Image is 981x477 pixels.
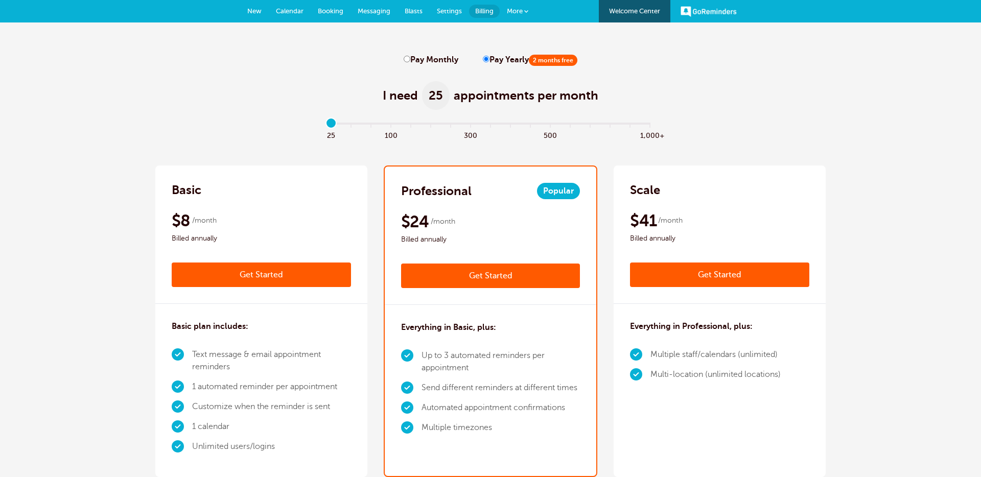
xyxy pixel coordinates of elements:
[630,210,657,231] span: $41
[192,417,351,437] li: 1 calendar
[401,264,580,288] a: Get Started
[404,56,410,62] input: Pay Monthly
[454,87,598,104] span: appointments per month
[422,378,580,398] li: Send different reminders at different times
[172,210,191,231] span: $8
[422,418,580,438] li: Multiple timezones
[630,232,809,245] span: Billed annually
[469,5,500,18] a: Billing
[172,320,248,332] h3: Basic plan includes:
[405,7,423,15] span: Blasts
[172,263,351,287] a: Get Started
[650,345,781,365] li: Multiple staff/calendars (unlimited)
[940,436,971,467] iframe: Resource center
[483,55,577,65] label: Pay Yearly
[422,81,450,110] span: 25
[192,377,351,397] li: 1 automated reminder per appointment
[630,320,753,332] h3: Everything in Professional, plus:
[461,129,481,140] span: 300
[401,183,472,199] h2: Professional
[630,263,809,287] a: Get Started
[650,365,781,385] li: Multi-location (unlimited locations)
[401,321,496,333] h3: Everything in Basic, plus:
[475,7,494,15] span: Billing
[422,346,580,378] li: Up to 3 automated reminders per appointment
[192,345,351,377] li: Text message & email appointment reminders
[172,232,351,245] span: Billed annually
[401,233,580,246] span: Billed annually
[437,7,462,15] span: Settings
[318,7,343,15] span: Booking
[431,216,455,228] span: /month
[358,7,390,15] span: Messaging
[529,55,577,66] span: 2 months free
[404,55,458,65] label: Pay Monthly
[172,182,201,198] h2: Basic
[192,214,217,227] span: /month
[321,129,341,140] span: 25
[383,87,418,104] span: I need
[658,214,683,227] span: /month
[401,211,429,232] span: $24
[483,56,489,62] input: Pay Yearly2 months free
[541,129,560,140] span: 500
[640,129,660,140] span: 1,000+
[381,129,401,140] span: 100
[507,7,523,15] span: More
[422,398,580,418] li: Automated appointment confirmations
[537,183,580,199] span: Popular
[247,7,262,15] span: New
[192,397,351,417] li: Customize when the reminder is sent
[276,7,303,15] span: Calendar
[192,437,351,457] li: Unlimited users/logins
[630,182,660,198] h2: Scale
